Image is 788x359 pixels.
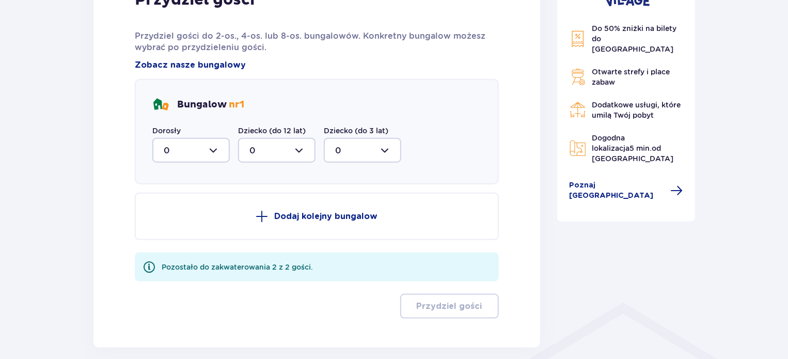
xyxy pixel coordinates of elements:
[592,101,681,119] span: Dodatkowe usługi, które umilą Twój pobyt
[570,140,586,157] img: Map Icon
[152,126,181,136] label: Dorosły
[417,301,482,312] p: Przydziel gości
[324,126,388,136] label: Dziecko (do 3 lat)
[570,30,586,48] img: Discount Icon
[570,102,586,118] img: Restaurant Icon
[135,193,499,240] button: Dodaj kolejny bungalow
[152,97,169,113] img: bungalows Icon
[630,144,652,152] span: 5 min.
[570,180,683,201] a: Poznaj [GEOGRAPHIC_DATA]
[135,30,499,53] p: Przydziel gości do 2-os., 4-os. lub 8-os. bungalowów. Konkretny bungalow możesz wybrać po przydzi...
[592,24,677,53] span: Do 50% zniżki na bilety do [GEOGRAPHIC_DATA]
[570,69,586,85] img: Grill Icon
[229,99,244,111] span: nr 1
[570,180,665,201] span: Poznaj [GEOGRAPHIC_DATA]
[162,262,313,272] div: Pozostało do zakwaterowania 2 z 2 gości.
[135,59,246,71] a: Zobacz nasze bungalowy
[177,99,244,111] p: Bungalow
[274,211,377,222] p: Dodaj kolejny bungalow
[592,68,670,86] span: Otwarte strefy i place zabaw
[592,134,674,163] span: Dogodna lokalizacja od [GEOGRAPHIC_DATA]
[238,126,306,136] label: Dziecko (do 12 lat)
[400,294,499,319] button: Przydziel gości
